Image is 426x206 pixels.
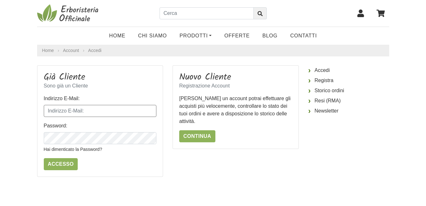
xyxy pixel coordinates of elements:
[308,65,389,75] a: Accedi
[179,82,292,90] p: Registrazione Account
[44,72,157,83] h3: Già Cliente
[44,158,78,170] input: Accesso
[173,29,218,42] a: Prodotti
[179,95,292,125] p: [PERSON_NAME] un account potrai effettuare gli acquisti più velocemente, controllare lo stato dei...
[88,48,102,53] a: Accedi
[44,105,157,117] input: Indirizzo E-Mail:
[160,7,254,19] input: Cerca
[37,4,101,23] img: Erboristeria Officinale
[256,29,284,42] a: Blog
[179,72,292,83] h3: Nuovo Cliente
[308,106,389,116] a: Newsletter
[179,130,215,142] a: Continua
[37,45,389,56] nav: breadcrumb
[308,96,389,106] a: Resi (RMA)
[44,95,80,102] label: Indirizzo E-Mail:
[308,86,389,96] a: Storico ordini
[44,122,68,130] label: Password:
[44,147,102,152] a: Hai dimenticato la Password?
[63,47,79,54] a: Account
[44,82,157,90] p: Sono già un Cliente
[284,29,323,42] a: Contatti
[132,29,173,42] a: Chi Siamo
[218,29,256,42] a: OFFERTE
[42,47,54,54] a: Home
[308,75,389,86] a: Registra
[103,29,132,42] a: Home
